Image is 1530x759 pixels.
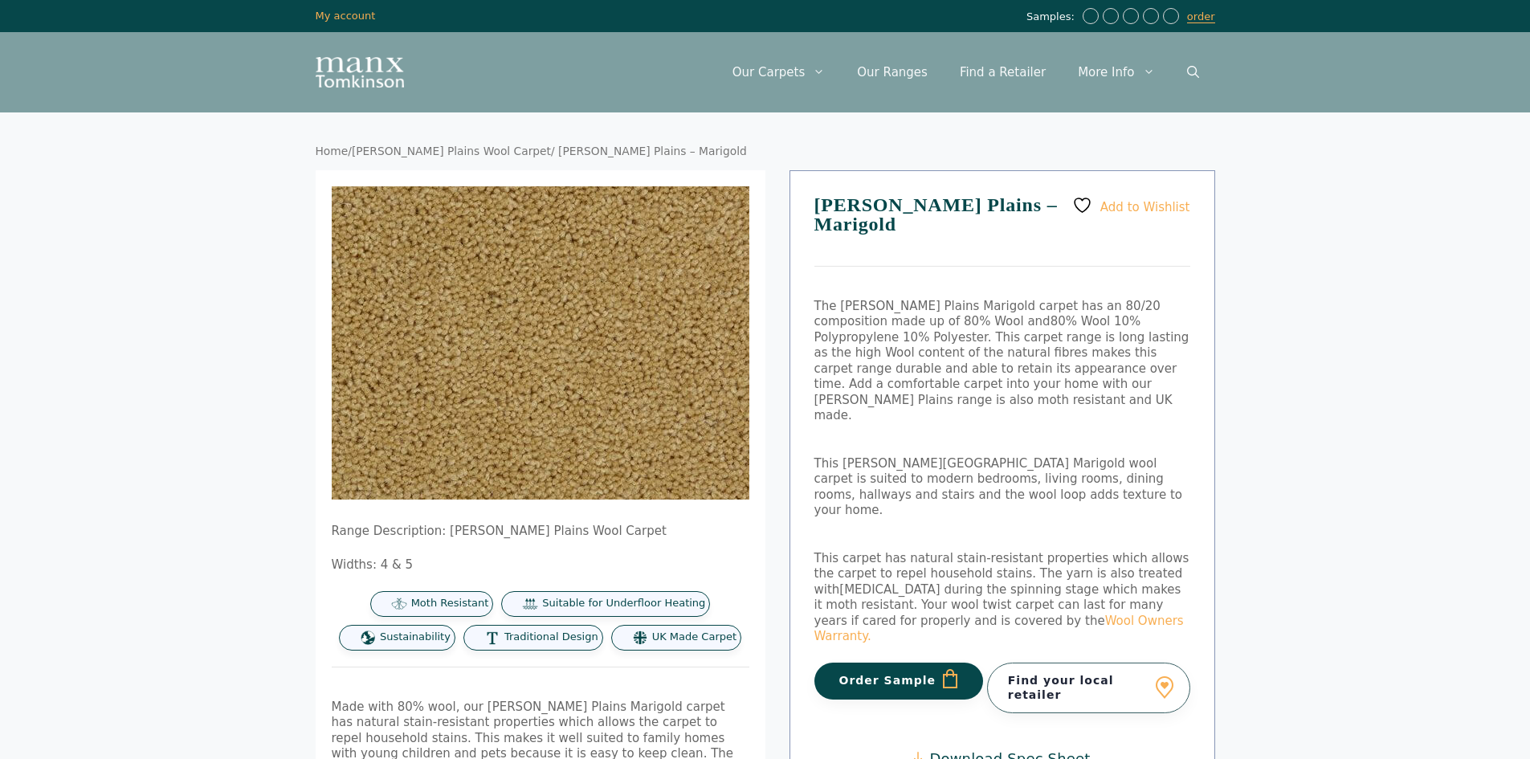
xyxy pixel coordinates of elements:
a: More Info [1062,48,1170,96]
nav: Primary [716,48,1215,96]
span: The [PERSON_NAME] Plains Marigold carpet has an 80/20 composition made up of 80% Wool and . This ... [814,299,1189,423]
p: Widths: 4 & 5 [332,557,749,573]
span: Samples: [1026,10,1079,24]
span: during the spinning stage which makes it moth resistant. Your wool twist carpet can last for many... [814,582,1184,644]
nav: Breadcrumb [316,145,1215,159]
p: This [PERSON_NAME][GEOGRAPHIC_DATA] Marigold wool carpet is suited to modern bedrooms, living roo... [814,456,1190,519]
span: [MEDICAL_DATA] [839,582,940,597]
span: Sustainability [380,630,451,644]
img: Manx Tomkinson [316,57,404,88]
span: UK Made Carpet [652,630,736,644]
a: Our Carpets [716,48,842,96]
a: Wool Owners Warranty. [814,614,1184,644]
h1: [PERSON_NAME] Plains – Marigold [814,195,1190,267]
a: My account [316,10,376,22]
span: 80% Wool 10% Polypropylene 10% Polyester [814,314,1141,345]
a: Open Search Bar [1171,48,1215,96]
button: Order Sample [814,663,984,700]
p: Range Description: [PERSON_NAME] Plains Wool Carpet [332,524,749,540]
a: Our Ranges [841,48,944,96]
a: Add to Wishlist [1072,195,1189,215]
a: Find a Retailer [944,48,1062,96]
a: order [1187,10,1215,23]
span: Suitable for Underfloor Heating [542,597,705,610]
span: This carpet has natural stain-resistant properties which allows the carpet to repel household sta... [814,551,1189,597]
span: Traditional Design [504,630,598,644]
a: Find your local retailer [987,663,1190,712]
span: Moth Resistant [411,597,489,610]
span: Add to Wishlist [1100,199,1190,214]
a: [PERSON_NAME] Plains Wool Carpet [352,145,551,157]
span: Made with 80% wool, our [332,700,484,714]
a: Home [316,145,349,157]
